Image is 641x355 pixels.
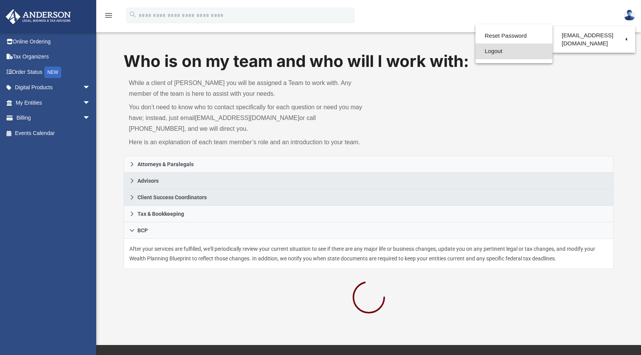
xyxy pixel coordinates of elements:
a: Client Success Coordinators [124,189,614,206]
a: menu [104,15,113,20]
span: Tax & Bookkeeping [137,211,184,217]
span: Client Success Coordinators [137,195,207,200]
a: Events Calendar [5,125,102,141]
a: [EMAIL_ADDRESS][DOMAIN_NAME] [552,28,635,51]
a: BCP [124,222,614,239]
img: Anderson Advisors Platinum Portal [3,9,73,24]
i: search [129,10,137,19]
a: Billingarrow_drop_down [5,110,102,126]
p: While a client of [PERSON_NAME] you will be assigned a Team to work with. Any member of the team ... [129,78,363,99]
a: Advisors [124,173,614,189]
a: Tax & Bookkeeping [124,206,614,222]
p: You don’t need to know who to contact specifically for each question or need you may have; instea... [129,102,363,134]
span: arrow_drop_down [83,80,98,96]
span: BCP [137,228,148,233]
span: Attorneys & Paralegals [137,162,194,167]
h1: Who is on my team and who will I work with: [124,50,614,73]
a: Order StatusNEW [5,64,102,80]
img: User Pic [624,10,635,21]
a: Online Ordering [5,34,102,49]
a: Tax Organizers [5,49,102,65]
span: arrow_drop_down [83,95,98,111]
a: Reset Password [475,28,552,44]
a: My Entitiesarrow_drop_down [5,95,102,110]
div: NEW [44,67,61,78]
a: Digital Productsarrow_drop_down [5,80,102,95]
a: Attorneys & Paralegals [124,156,614,173]
p: After your services are fulfilled, we’ll periodically review your current situation to see if the... [129,244,608,263]
a: Logout [475,43,552,59]
a: [EMAIL_ADDRESS][DOMAIN_NAME] [195,115,299,121]
span: arrow_drop_down [83,110,98,126]
p: Here is an explanation of each team member’s role and an introduction to your team. [129,137,363,148]
div: BCP [124,239,614,269]
i: menu [104,11,113,20]
span: Advisors [137,178,159,183]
